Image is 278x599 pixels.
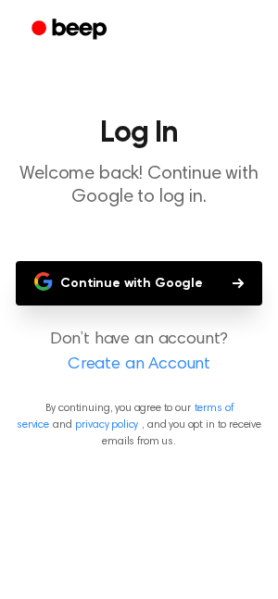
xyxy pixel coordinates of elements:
h1: Log In [15,119,263,148]
a: Create an Account [19,353,259,378]
p: Welcome back! Continue with Google to log in. [15,163,263,209]
a: privacy policy [75,419,138,431]
button: Continue with Google [16,261,262,306]
a: Beep [19,12,123,48]
p: Don’t have an account? [15,328,263,378]
p: By continuing, you agree to our and , and you opt in to receive emails from us. [15,400,263,450]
